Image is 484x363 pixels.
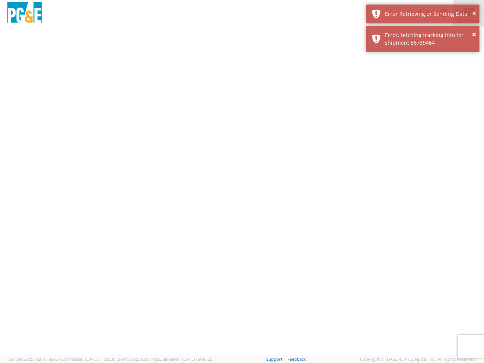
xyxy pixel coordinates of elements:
[9,356,115,362] span: Server: 2025.18.0-d1e9a510831
[472,29,476,40] button: ×
[385,31,474,47] div: Error, fetching tracking info for shipment 56739464
[287,356,306,362] a: Feedback
[472,8,476,19] button: ×
[6,2,43,25] img: pge-logo-06675f144f4cfa6a6814.png
[116,356,212,362] span: Client: 2025.18.0-71d3358
[266,356,282,362] a: Support
[69,356,115,362] span: master, [DATE] 11:12:30
[360,356,475,362] span: Copyright © [DATE]-[DATE] Agistix Inc., All Rights Reserved
[385,10,474,18] div: Error Retrieving or Sending Data
[166,356,212,362] span: master, [DATE] 09:46:25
